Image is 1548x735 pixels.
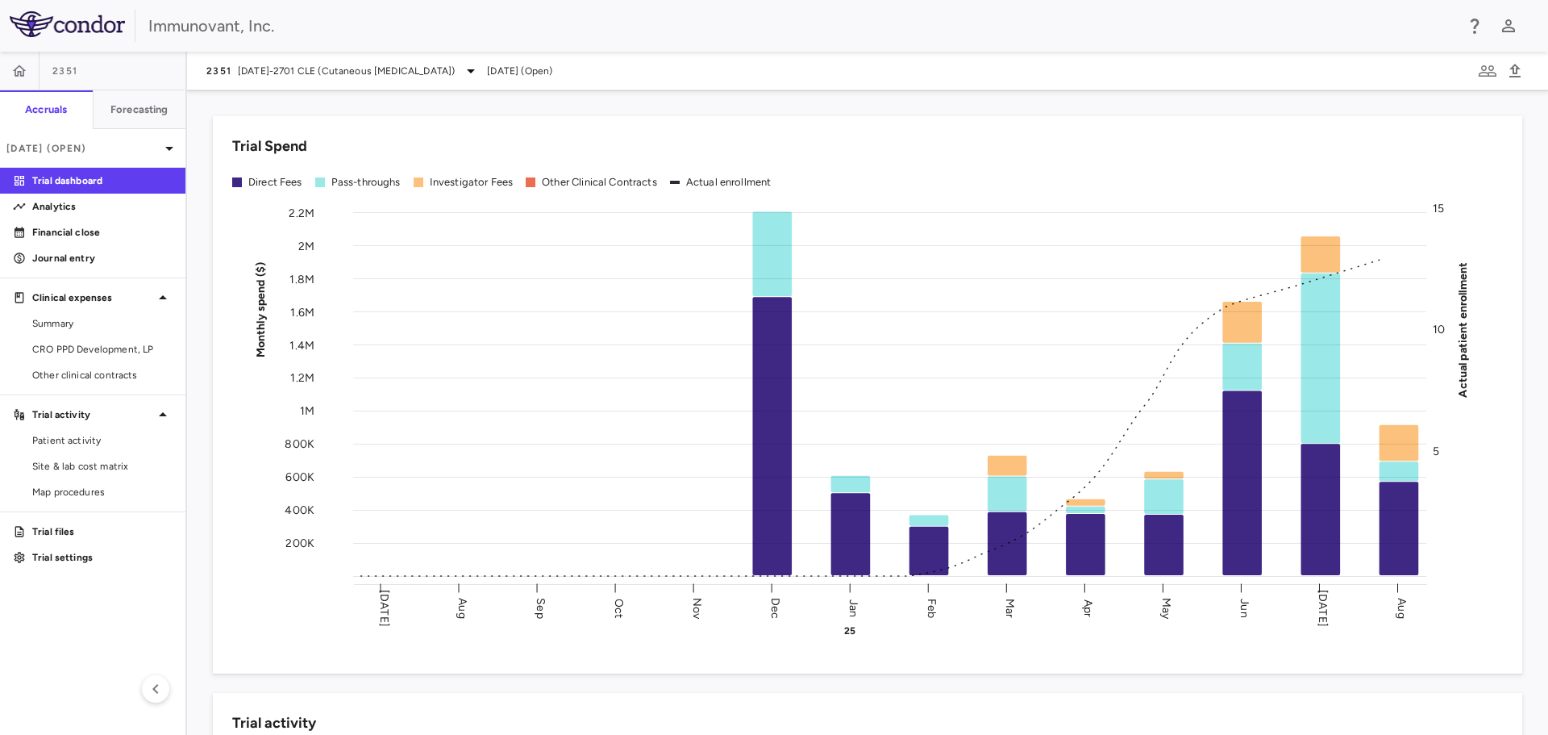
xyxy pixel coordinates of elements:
tspan: 2M [298,239,314,253]
p: Trial activity [32,407,153,422]
text: Aug [1395,598,1409,618]
tspan: 2.2M [289,206,314,219]
text: Jan [847,599,860,616]
div: Other Clinical Contracts [542,175,657,190]
span: Map procedures [32,485,173,499]
text: Sep [534,598,547,618]
tspan: 1.2M [290,371,314,385]
tspan: 600K [285,470,314,484]
p: Trial settings [32,550,173,565]
text: Oct [612,598,626,617]
img: logo-full-SnFGN8VE.png [10,11,125,37]
p: [DATE] (Open) [6,141,160,156]
tspan: 10 [1433,323,1445,336]
tspan: 15 [1433,201,1444,215]
tspan: 200K [285,537,314,550]
p: Journal entry [32,251,173,265]
text: Feb [925,598,938,617]
tspan: 800K [285,437,314,451]
span: Summary [32,316,173,331]
div: Investigator Fees [430,175,514,190]
text: [DATE] [1316,590,1330,627]
tspan: 1.8M [289,272,314,286]
div: Immunovant, Inc. [148,14,1454,38]
span: [DATE]-2701 CLE (Cutaneous [MEDICAL_DATA]) [238,64,455,78]
span: CRO PPD Development, LP [32,342,173,357]
span: Patient activity [32,433,173,448]
span: Site & lab cost matrix [32,459,173,474]
p: Trial dashboard [32,173,173,188]
tspan: Actual patient enrollment [1456,261,1470,397]
text: May [1159,597,1173,619]
text: [DATE] [377,590,391,627]
p: Trial files [32,524,173,539]
text: Nov [690,597,704,619]
text: Apr [1081,599,1095,616]
div: Actual enrollment [686,175,772,190]
span: Other clinical contracts [32,368,173,382]
p: Analytics [32,199,173,214]
text: Dec [768,597,782,618]
text: 25 [844,625,855,637]
span: 2351 [52,65,77,77]
h6: Forecasting [110,102,169,117]
div: Pass-throughs [331,175,401,190]
tspan: 1.4M [289,338,314,352]
p: Financial close [32,225,173,240]
div: Direct Fees [248,175,302,190]
h6: Accruals [25,102,67,117]
span: [DATE] (Open) [487,64,552,78]
tspan: 400K [285,503,314,517]
h6: Trial activity [232,712,316,734]
tspan: Monthly spend ($) [254,261,268,357]
text: Jun [1238,599,1251,617]
tspan: 1.6M [290,305,314,319]
p: Clinical expenses [32,290,153,305]
text: Aug [456,598,469,618]
tspan: 1M [300,404,314,418]
text: Mar [1003,598,1017,617]
span: 2351 [206,65,231,77]
h6: Trial Spend [232,136,307,157]
tspan: 5 [1433,444,1439,457]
